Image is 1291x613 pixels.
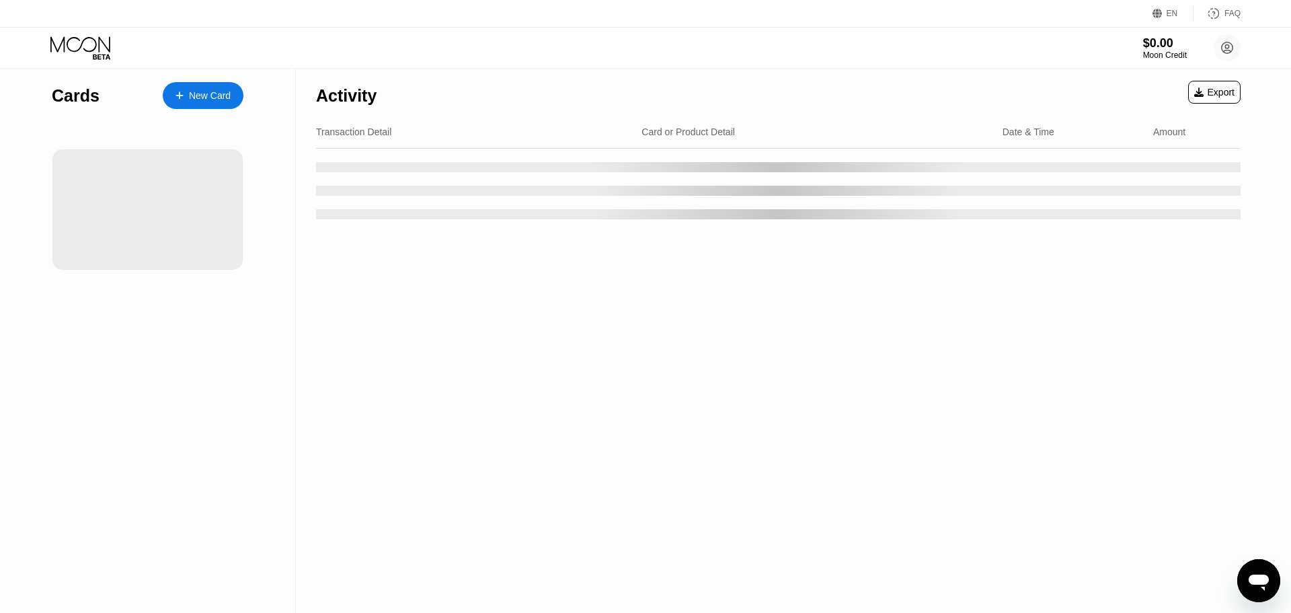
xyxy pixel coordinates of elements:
div: New Card [189,90,231,102]
div: FAQ [1224,9,1241,18]
div: Export [1194,87,1235,98]
div: Moon Credit [1143,50,1187,60]
div: Transaction Detail [316,127,391,137]
div: EN [1152,7,1194,20]
div: New Card [163,82,243,109]
div: FAQ [1194,7,1241,20]
div: Amount [1153,127,1185,137]
div: Date & Time [1003,127,1054,137]
div: Activity [316,86,377,106]
div: Cards [52,86,100,106]
div: Card or Product Detail [641,127,735,137]
div: $0.00 [1143,36,1187,50]
div: EN [1167,9,1178,18]
div: Export [1188,81,1241,104]
iframe: Button to launch messaging window [1237,559,1280,602]
div: $0.00Moon Credit [1143,36,1187,60]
